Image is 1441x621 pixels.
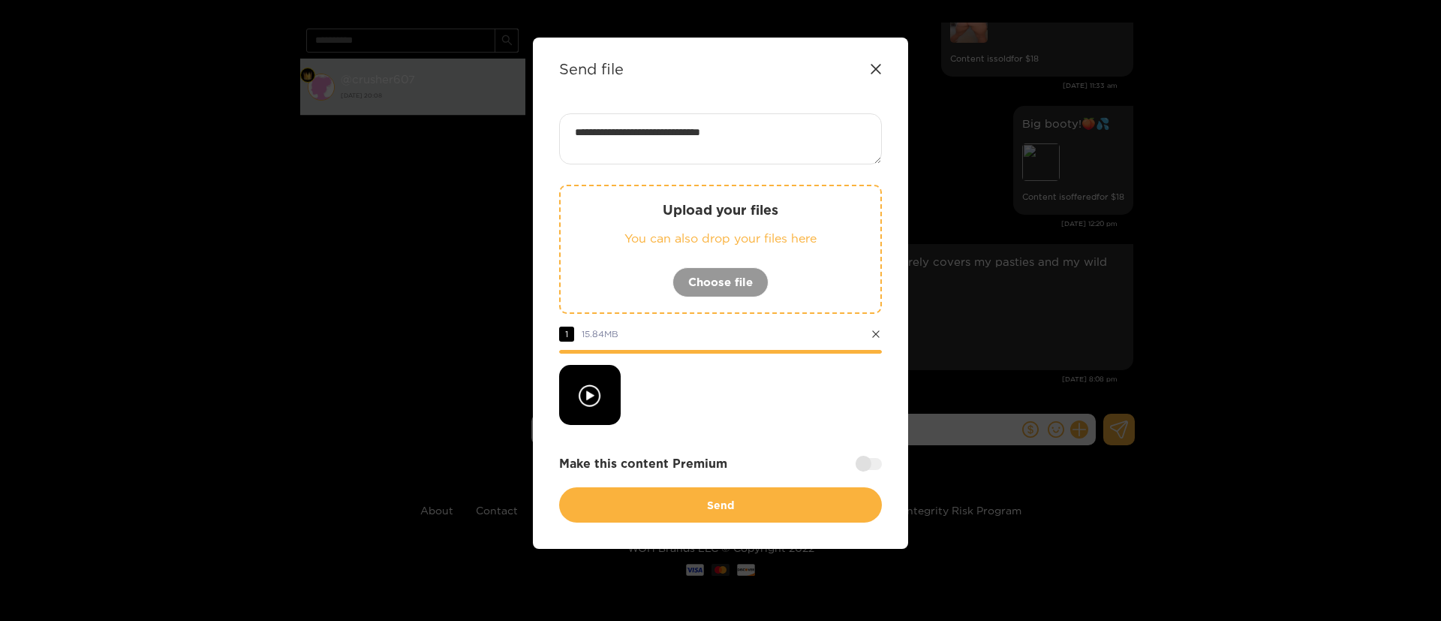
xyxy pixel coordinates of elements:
strong: Make this content Premium [559,455,727,472]
span: 15.84 MB [582,329,618,339]
button: Choose file [672,267,769,297]
p: Upload your files [591,201,850,219]
button: Send [559,487,882,523]
p: You can also drop your files here [591,230,850,247]
span: 1 [559,327,574,342]
strong: Send file [559,60,624,77]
